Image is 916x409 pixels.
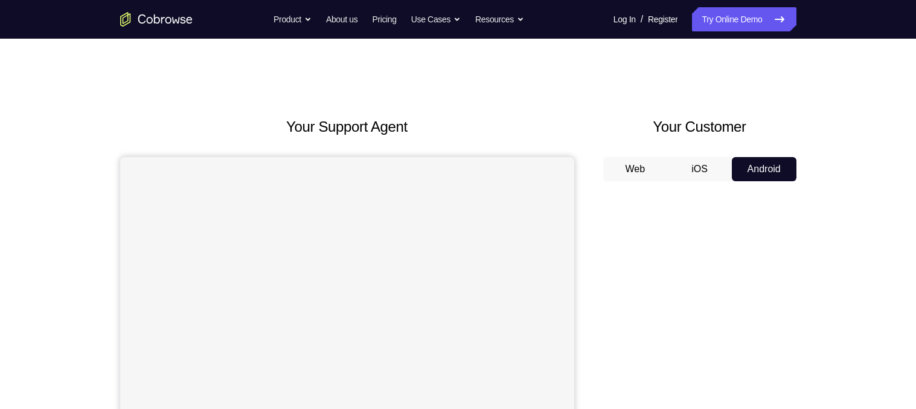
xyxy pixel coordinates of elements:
h2: Your Customer [603,116,796,138]
a: About us [326,7,357,31]
a: Pricing [372,7,396,31]
h2: Your Support Agent [120,116,574,138]
a: Register [648,7,677,31]
a: Try Online Demo [692,7,796,31]
span: / [641,12,643,27]
button: Resources [475,7,524,31]
button: Web [603,157,668,181]
button: Use Cases [411,7,461,31]
a: Go to the home page [120,12,193,27]
button: Android [732,157,796,181]
button: iOS [667,157,732,181]
button: Product [274,7,312,31]
a: Log In [613,7,636,31]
